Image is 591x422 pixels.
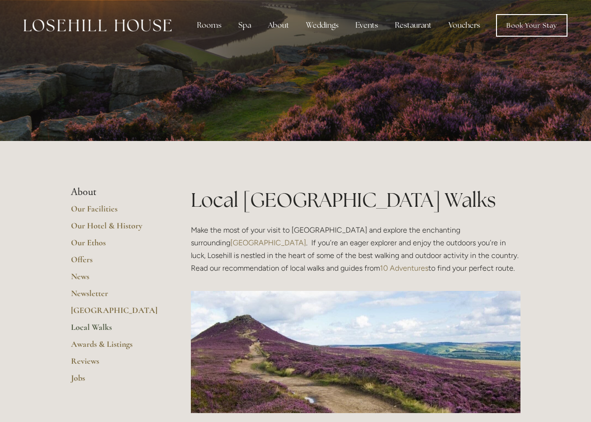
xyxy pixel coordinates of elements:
[191,224,520,275] p: Make the most of your visit to [GEOGRAPHIC_DATA] and explore the enchanting surrounding . If you’...
[299,16,346,35] div: Weddings
[387,16,439,35] div: Restaurant
[71,288,161,305] a: Newsletter
[71,203,161,220] a: Our Facilities
[260,16,297,35] div: About
[230,238,306,247] a: [GEOGRAPHIC_DATA]
[71,220,161,237] a: Our Hotel & History
[71,254,161,271] a: Offers
[71,356,161,373] a: Reviews
[71,271,161,288] a: News
[348,16,386,35] div: Events
[24,19,172,31] img: Losehill House
[231,16,259,35] div: Spa
[71,322,161,339] a: Local Walks
[71,339,161,356] a: Awards & Listings
[380,264,428,273] a: 10 Adventures
[71,373,161,390] a: Jobs
[71,237,161,254] a: Our Ethos
[496,14,567,37] a: Book Your Stay
[71,305,161,322] a: [GEOGRAPHIC_DATA]
[71,186,161,198] li: About
[189,16,229,35] div: Rooms
[441,16,488,35] a: Vouchers
[191,186,520,214] h1: Local [GEOGRAPHIC_DATA] Walks
[191,291,520,413] img: Credit: 10adventures.com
